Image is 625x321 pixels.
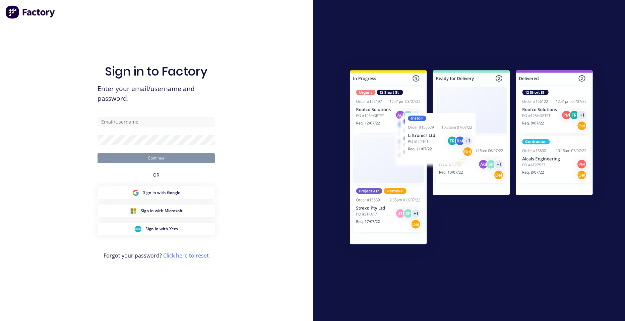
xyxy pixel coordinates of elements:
img: Microsoft Sign in [130,208,137,214]
span: Sign in with Xero [145,226,178,232]
span: Sign in with Google [143,190,180,196]
span: Sign in with Microsoft [141,208,183,214]
button: Continue [98,153,215,163]
span: Enter your email/username and password. [98,84,215,103]
h1: Sign in to Factory [105,64,207,79]
input: Email/Username [98,117,215,127]
span: Forgot your password? [104,251,209,260]
button: Xero Sign inSign in with Xero [98,223,215,235]
img: Sign in [335,57,608,260]
img: Xero Sign in [135,226,141,232]
img: Factory [5,5,56,19]
img: Google Sign in [132,189,139,196]
button: Google Sign inSign in with Google [98,186,215,199]
a: Click here to reset [163,252,209,259]
button: Microsoft Sign inSign in with Microsoft [98,204,215,217]
div: OR [153,163,160,186]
